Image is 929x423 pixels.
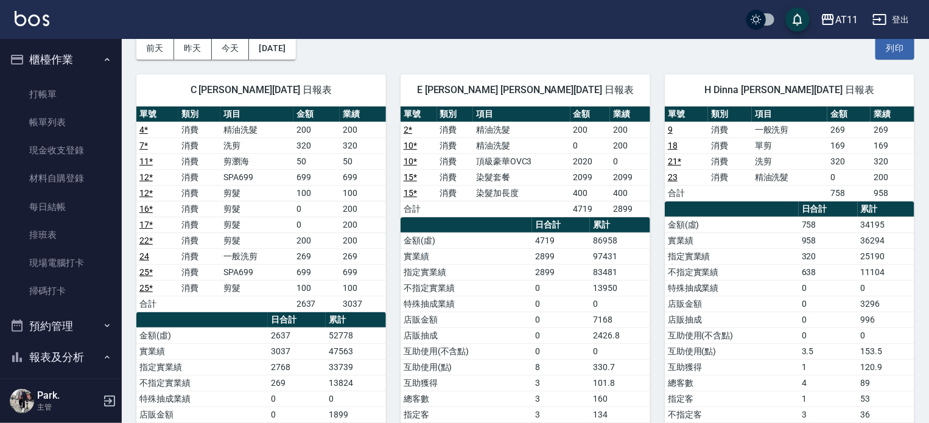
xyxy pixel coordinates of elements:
[858,407,914,422] td: 36
[5,310,117,342] button: 預約管理
[136,107,386,312] table: a dense table
[871,153,914,169] td: 320
[858,375,914,391] td: 89
[293,248,340,264] td: 269
[340,296,386,312] td: 3037
[473,153,570,169] td: 頂級豪華OVC3
[473,122,570,138] td: 精油洗髮
[5,164,117,192] a: 材料自購登錄
[665,312,799,327] td: 店販抽成
[401,375,532,391] td: 互助獲得
[610,122,650,138] td: 200
[532,296,590,312] td: 0
[858,232,914,248] td: 36294
[293,264,340,280] td: 699
[858,264,914,280] td: 11104
[212,37,250,60] button: 今天
[532,407,590,422] td: 3
[590,343,650,359] td: 0
[401,107,650,217] table: a dense table
[590,296,650,312] td: 0
[437,138,474,153] td: 消費
[340,264,386,280] td: 699
[136,359,268,375] td: 指定實業績
[871,138,914,153] td: 169
[799,280,858,296] td: 0
[220,232,293,248] td: 剪髮
[136,391,268,407] td: 特殊抽成業績
[340,138,386,153] td: 320
[293,201,340,217] td: 0
[799,248,858,264] td: 320
[401,391,532,407] td: 總客數
[665,391,799,407] td: 指定客
[610,138,650,153] td: 200
[590,327,650,343] td: 2426.8
[590,375,650,391] td: 101.8
[532,232,590,248] td: 4719
[136,107,178,122] th: 單號
[532,359,590,375] td: 8
[5,221,117,249] a: 排班表
[174,37,212,60] button: 昨天
[293,217,340,232] td: 0
[220,169,293,185] td: SPA699
[326,312,386,328] th: 累計
[708,107,751,122] th: 類別
[326,359,386,375] td: 33739
[590,217,650,233] th: 累計
[665,185,708,201] td: 合計
[401,359,532,375] td: 互助使用(點)
[708,153,751,169] td: 消費
[858,312,914,327] td: 996
[268,343,326,359] td: 3037
[5,44,117,75] button: 櫃檯作業
[835,12,858,27] div: AT11
[665,280,799,296] td: 特殊抽成業績
[220,248,293,264] td: 一般洗剪
[799,327,858,343] td: 0
[665,343,799,359] td: 互助使用(點)
[326,391,386,407] td: 0
[401,264,532,280] td: 指定實業績
[868,9,914,31] button: 登出
[37,390,99,402] h5: Park.
[610,107,650,122] th: 業績
[293,296,340,312] td: 2637
[340,122,386,138] td: 200
[858,217,914,232] td: 34195
[268,407,326,422] td: 0
[268,375,326,391] td: 269
[752,138,827,153] td: 單剪
[590,248,650,264] td: 97431
[401,327,532,343] td: 店販抽成
[570,153,611,169] td: 2020
[799,343,858,359] td: 3.5
[799,217,858,232] td: 758
[570,185,611,201] td: 400
[590,264,650,280] td: 83481
[799,407,858,422] td: 3
[401,407,532,422] td: 指定客
[268,327,326,343] td: 2637
[590,407,650,422] td: 134
[799,359,858,375] td: 1
[610,185,650,201] td: 400
[665,327,799,343] td: 互助使用(不含點)
[5,80,117,108] a: 打帳單
[151,84,371,96] span: C [PERSON_NAME][DATE] 日報表
[437,122,474,138] td: 消費
[871,122,914,138] td: 269
[610,169,650,185] td: 2099
[5,193,117,221] a: 每日結帳
[326,407,386,422] td: 1899
[178,122,220,138] td: 消費
[827,169,871,185] td: 0
[799,264,858,280] td: 638
[590,391,650,407] td: 160
[532,375,590,391] td: 3
[570,107,611,122] th: 金額
[665,217,799,232] td: 金額(虛)
[799,312,858,327] td: 0
[139,251,149,261] a: 24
